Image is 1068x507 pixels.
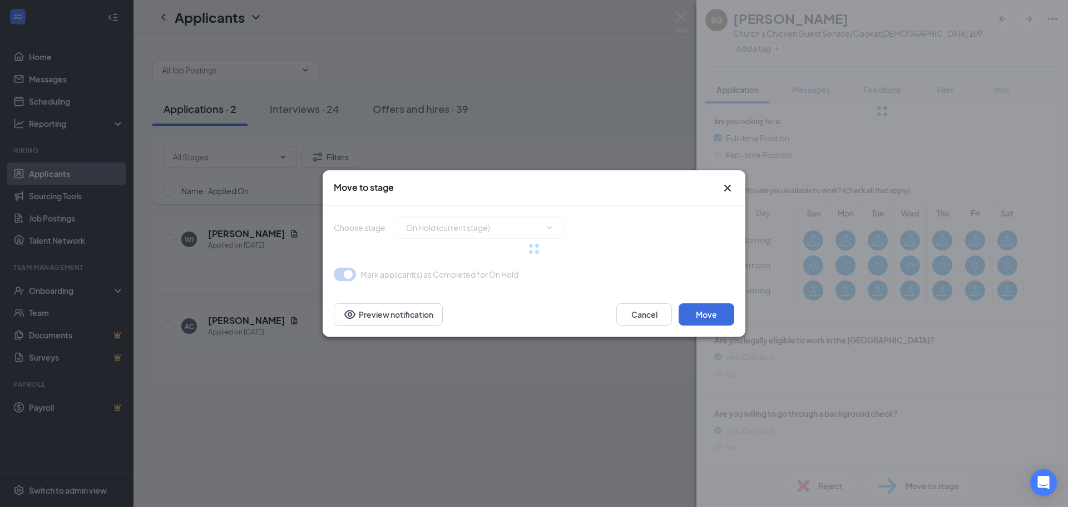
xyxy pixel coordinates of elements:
h3: Move to stage [334,181,394,194]
button: Cancel [616,303,672,326]
svg: Eye [343,308,357,321]
div: Open Intercom Messenger [1030,469,1057,496]
button: Move [679,303,734,326]
svg: Cross [721,181,734,195]
button: Close [721,181,734,195]
button: Preview notificationEye [334,303,443,326]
